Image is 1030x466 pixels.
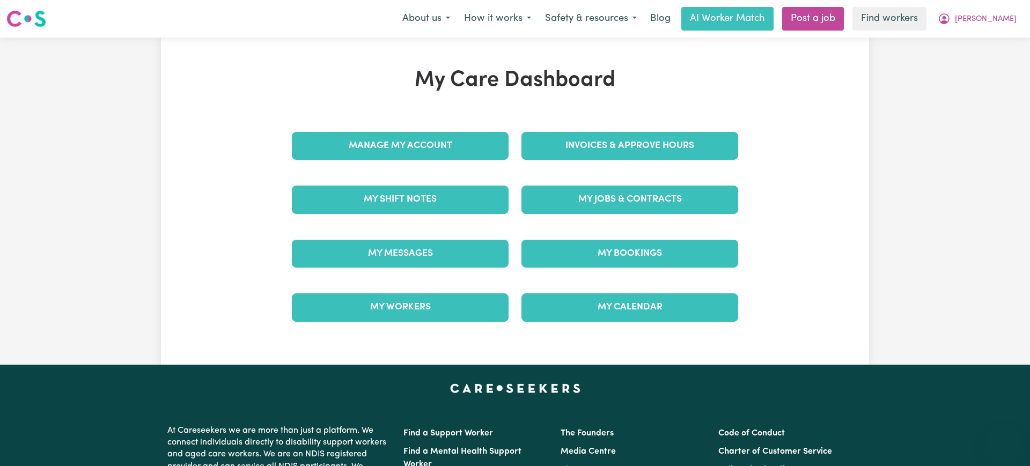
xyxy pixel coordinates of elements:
[987,423,1021,457] iframe: Button to launch messaging window
[292,186,509,213] a: My Shift Notes
[718,447,832,456] a: Charter of Customer Service
[718,429,785,438] a: Code of Conduct
[457,8,538,30] button: How it works
[644,7,677,31] a: Blog
[538,8,644,30] button: Safety & resources
[450,384,580,393] a: Careseekers home page
[6,6,46,31] a: Careseekers logo
[782,7,844,31] a: Post a job
[521,132,738,160] a: Invoices & Approve Hours
[395,8,457,30] button: About us
[292,240,509,268] a: My Messages
[292,132,509,160] a: Manage My Account
[6,9,46,28] img: Careseekers logo
[561,447,616,456] a: Media Centre
[521,293,738,321] a: My Calendar
[852,7,926,31] a: Find workers
[521,240,738,268] a: My Bookings
[955,13,1017,25] span: [PERSON_NAME]
[521,186,738,213] a: My Jobs & Contracts
[403,429,493,438] a: Find a Support Worker
[561,429,614,438] a: The Founders
[931,8,1024,30] button: My Account
[292,293,509,321] a: My Workers
[285,68,745,93] h1: My Care Dashboard
[681,7,774,31] a: AI Worker Match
